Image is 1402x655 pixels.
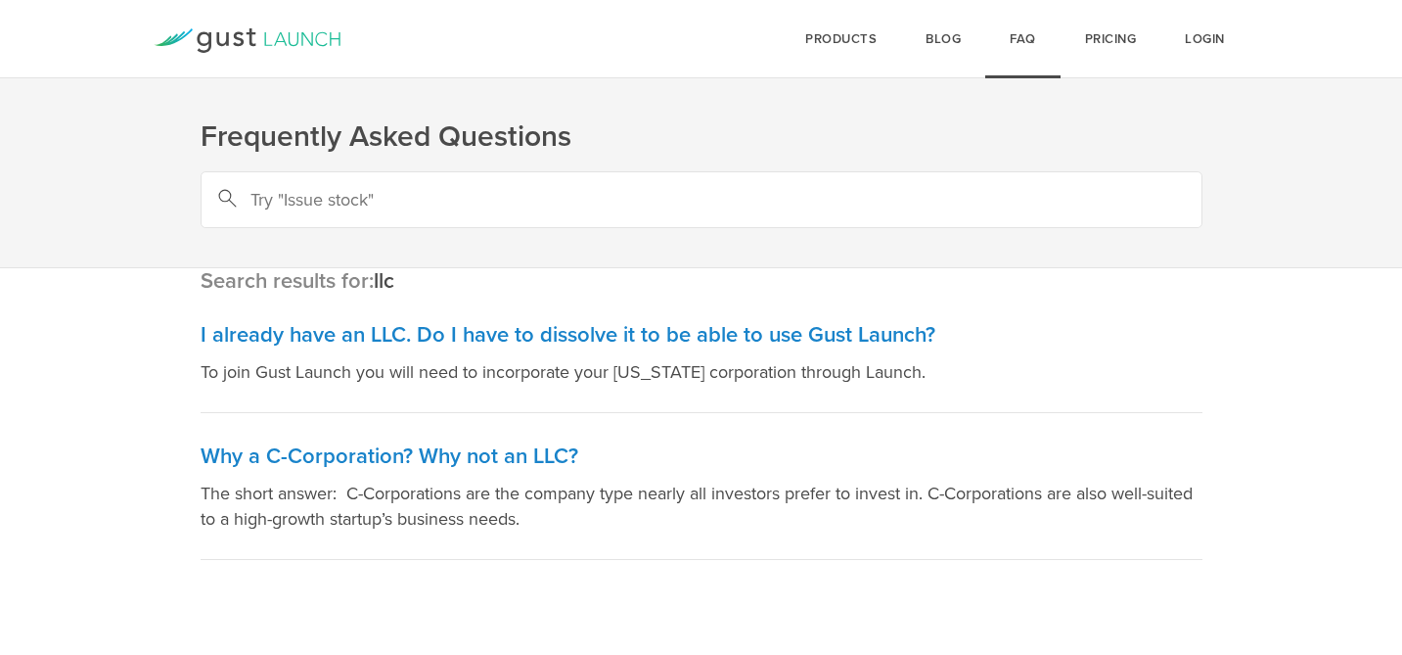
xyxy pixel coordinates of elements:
a: I already have an LLC. Do I have to dissolve it to be able to use Gust Launch? To join Gust Launc... [201,302,1202,413]
h1: Frequently Asked Questions [201,117,1202,157]
input: Try "Issue stock" [201,171,1202,228]
h3: I already have an LLC. Do I have to dissolve it to be able to use Gust Launch? [201,321,1202,350]
a: Why a C-Corporation? Why not an LLC? The short answer: C-Corporations are the company type nearly... [201,423,1202,560]
p: The short answer: C-Corporations are the company type nearly all investors prefer to invest in. C... [201,481,1202,532]
h3: Search results for: [201,268,1202,294]
h3: Why a C-Corporation? Why not an LLC? [201,443,1202,471]
p: To join Gust Launch you will need to incorporate your [US_STATE] corporation through Launch. [201,359,1202,385]
em: llc [374,268,394,294]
